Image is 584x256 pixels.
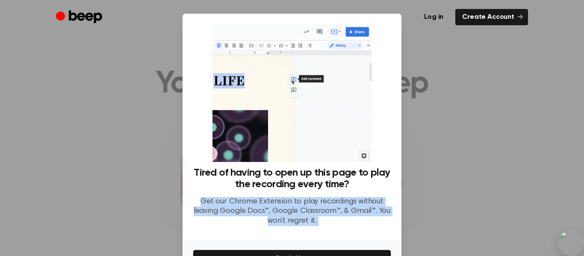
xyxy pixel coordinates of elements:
img: Beep extension in action [212,24,371,162]
a: Create Account [455,9,528,25]
p: Get our Chrome Extension to play recordings without leaving Google Docs™, Google Classroom™, & Gm... [193,197,391,226]
h3: Tired of having to open up this page to play the recording every time? [193,167,391,190]
a: Log in [417,9,450,25]
a: Beep [56,9,104,26]
img: bubble.svg [558,230,584,256]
